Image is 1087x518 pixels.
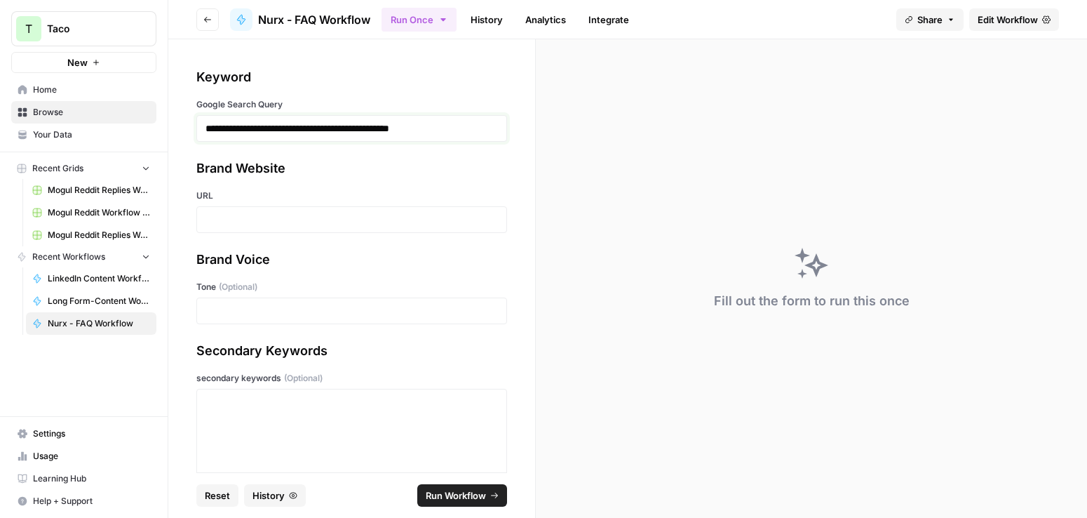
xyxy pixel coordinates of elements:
span: Taco [47,22,132,36]
span: T [25,20,32,37]
div: Brand Website [196,159,507,178]
span: Learning Hub [33,472,150,485]
a: Usage [11,445,156,467]
span: Home [33,84,150,96]
span: Settings [33,427,150,440]
button: New [11,52,156,73]
div: Secondary Keywords [196,341,507,361]
span: Help + Support [33,495,150,507]
a: LinkedIn Content Workflow [26,267,156,290]
div: Brand Voice [196,250,507,270]
a: Browse [11,101,156,124]
button: Recent Workflows [11,246,156,267]
span: Edit Workflow [978,13,1038,27]
span: (Optional) [284,372,323,385]
span: Your Data [33,128,150,141]
span: History [252,489,285,503]
button: Workspace: Taco [11,11,156,46]
a: Nurx - FAQ Workflow [230,8,370,31]
span: Nurx - FAQ Workflow [48,317,150,330]
button: History [244,484,306,507]
button: Run Workflow [417,484,507,507]
a: History [462,8,511,31]
a: Mogul Reddit Workflow Grid (1) [26,201,156,224]
a: Learning Hub [11,467,156,490]
div: Fill out the form to run this once [714,291,910,311]
div: Keyword [196,67,507,87]
span: Browse [33,106,150,119]
span: LinkedIn Content Workflow [48,272,150,285]
span: Nurx - FAQ Workflow [258,11,370,28]
a: Edit Workflow [969,8,1059,31]
label: Tone [196,281,507,293]
span: Mogul Reddit Replies Workflow Grid (1) [48,229,150,241]
span: New [67,55,88,69]
a: Your Data [11,124,156,146]
button: Reset [196,484,238,507]
a: Mogul Reddit Replies Workflow Grid [26,179,156,201]
span: Mogul Reddit Workflow Grid (1) [48,206,150,219]
span: Reset [205,489,230,503]
label: secondary keywords [196,372,507,385]
span: Long Form-Content Workflow - AI Clients (New) [48,295,150,307]
label: Google Search Query [196,98,507,111]
span: Usage [33,450,150,463]
label: URL [196,190,507,202]
span: Run Workflow [426,489,486,503]
button: Run Once [382,8,457,32]
a: Home [11,79,156,101]
button: Help + Support [11,490,156,512]
a: Integrate [580,8,637,31]
a: Settings [11,423,156,445]
button: Recent Grids [11,158,156,179]
span: Recent Workflows [32,251,105,263]
a: Nurx - FAQ Workflow [26,312,156,335]
span: Mogul Reddit Replies Workflow Grid [48,184,150,197]
a: Mogul Reddit Replies Workflow Grid (1) [26,224,156,246]
a: Analytics [517,8,574,31]
span: Recent Grids [32,162,83,175]
span: (Optional) [219,281,257,293]
span: Share [917,13,943,27]
button: Share [896,8,964,31]
a: Long Form-Content Workflow - AI Clients (New) [26,290,156,312]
